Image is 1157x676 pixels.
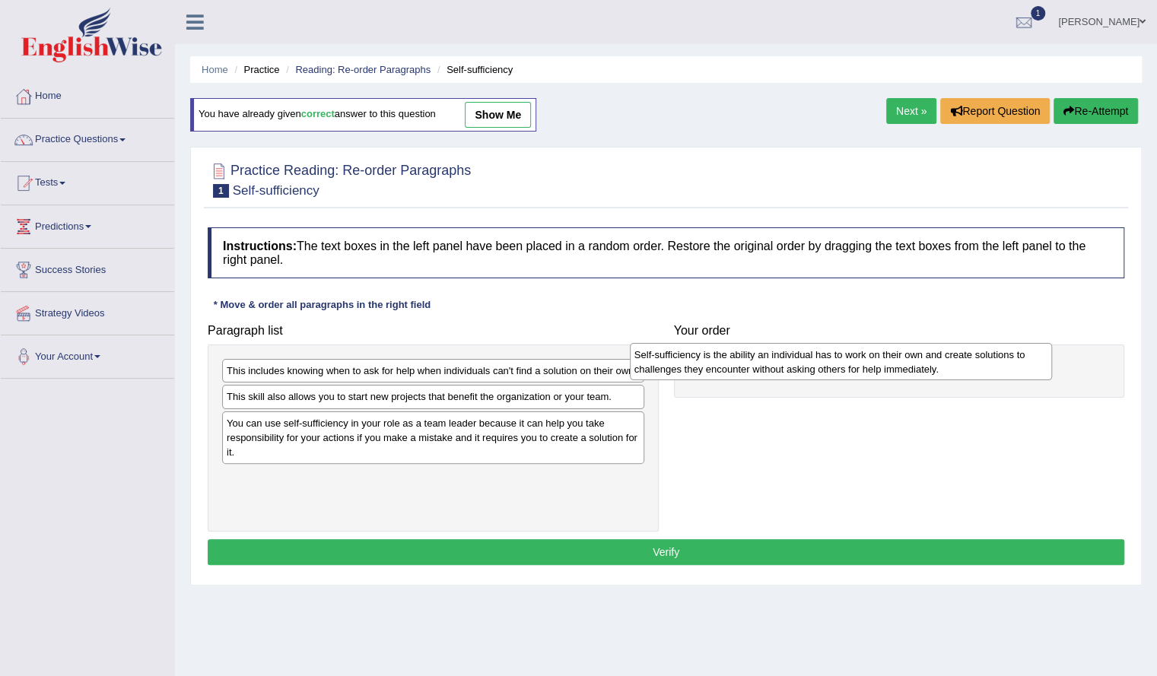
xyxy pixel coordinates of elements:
[222,359,644,382] div: This includes knowing when to ask for help when individuals can't find a solution on their own.
[208,297,437,312] div: * Move & order all paragraphs in the right field
[208,160,471,198] h2: Practice Reading: Re-order Paragraphs
[674,324,1125,338] h4: Your order
[1,75,174,113] a: Home
[222,411,644,464] div: You can use self-sufficiency in your role as a team leader because it can help you take responsib...
[886,98,936,124] a: Next »
[208,539,1124,565] button: Verify
[1,335,174,373] a: Your Account
[202,64,228,75] a: Home
[230,62,279,77] li: Practice
[233,183,319,198] small: Self-sufficiency
[213,184,229,198] span: 1
[1,162,174,200] a: Tests
[208,324,659,338] h4: Paragraph list
[1031,6,1046,21] span: 1
[940,98,1050,124] button: Report Question
[190,98,536,132] div: You have already given answer to this question
[301,109,335,120] b: correct
[222,385,644,408] div: This skill also allows you to start new projects that benefit the organization or your team.
[295,64,431,75] a: Reading: Re-order Paragraphs
[208,227,1124,278] h4: The text boxes in the left panel have been placed in a random order. Restore the original order b...
[1,119,174,157] a: Practice Questions
[1,292,174,330] a: Strategy Videos
[223,240,297,252] b: Instructions:
[1054,98,1138,124] button: Re-Attempt
[1,249,174,287] a: Success Stories
[630,343,1052,381] div: Self-sufficiency is the ability an individual has to work on their own and create solutions to ch...
[1,205,174,243] a: Predictions
[465,102,531,128] a: show me
[434,62,513,77] li: Self-sufficiency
